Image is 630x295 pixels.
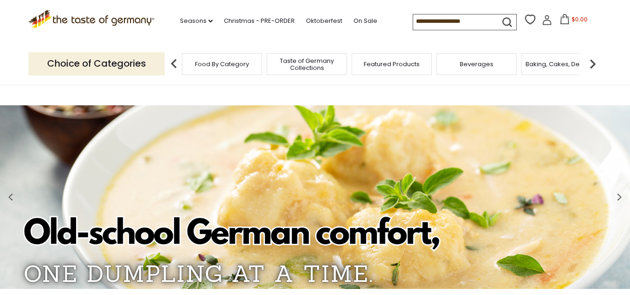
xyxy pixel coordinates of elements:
img: previous arrow [165,55,183,73]
a: On Sale [353,16,377,26]
a: Oktoberfest [306,16,342,26]
a: Food By Category [195,61,249,68]
a: Seasons [180,16,213,26]
button: $0.00 [554,14,594,28]
img: next arrow [583,55,602,73]
a: Christmas - PRE-ORDER [224,16,295,26]
a: Baking, Cakes, Desserts [526,61,598,68]
a: Featured Products [364,61,420,68]
span: $0.00 [572,15,588,23]
a: Taste of Germany Collections [270,57,344,71]
a: Beverages [460,61,493,68]
p: Choice of Categories [28,52,165,75]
